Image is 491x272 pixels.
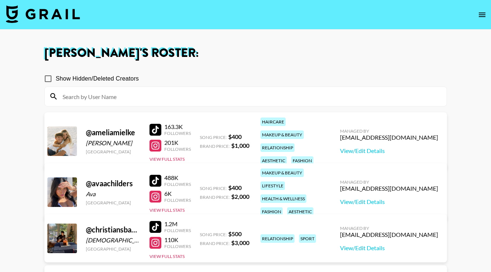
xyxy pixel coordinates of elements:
button: View Full Stats [149,207,185,213]
strong: $ 500 [228,230,242,237]
strong: $ 1,000 [231,142,249,149]
div: aesthetic [287,207,313,216]
div: [GEOGRAPHIC_DATA] [86,246,141,252]
div: [GEOGRAPHIC_DATA] [86,200,141,205]
div: makeup & beauty [260,130,304,139]
strong: $ 400 [228,184,242,191]
a: View/Edit Details [340,198,438,205]
div: 1.2M [164,220,191,228]
div: fashion [291,156,313,165]
span: Song Price: [200,135,227,140]
div: relationship [260,234,295,243]
div: lifestyle [260,181,285,190]
div: @ avaachilders [86,179,141,188]
div: Followers [164,181,191,187]
button: View Full Stats [149,254,185,259]
div: [EMAIL_ADDRESS][DOMAIN_NAME] [340,134,438,141]
div: [DEMOGRAPHIC_DATA][PERSON_NAME] [86,237,141,244]
div: [PERSON_NAME] [86,139,141,147]
div: 163.3K [164,123,191,130]
div: health & wellness [260,194,306,203]
div: sport [299,234,316,243]
div: 6K [164,190,191,197]
div: 110K [164,236,191,244]
div: Followers [164,197,191,203]
div: Followers [164,228,191,233]
button: View Full Stats [149,156,185,162]
strong: $ 400 [228,133,242,140]
a: View/Edit Details [340,147,438,154]
div: Ava [86,190,141,198]
div: makeup & beauty [260,169,304,177]
div: Managed By [340,128,438,134]
span: Brand Price: [200,143,230,149]
a: View/Edit Details [340,244,438,252]
div: [GEOGRAPHIC_DATA] [86,149,141,154]
h1: [PERSON_NAME] 's Roster: [44,47,447,59]
strong: $ 3,000 [231,239,249,246]
img: Grail Talent [6,5,80,23]
span: Song Price: [200,232,227,237]
div: Followers [164,130,191,136]
div: Followers [164,146,191,152]
input: Search by User Name [58,91,442,102]
span: Song Price: [200,186,227,191]
div: @ ameliamielke [86,128,141,137]
div: Managed By [340,225,438,231]
div: [EMAIL_ADDRESS][DOMAIN_NAME] [340,231,438,238]
div: haircare [260,118,286,126]
div: aesthetic [260,156,287,165]
span: Brand Price: [200,194,230,200]
div: relationship [260,143,295,152]
button: open drawer [475,7,490,22]
div: Managed By [340,179,438,185]
div: [EMAIL_ADDRESS][DOMAIN_NAME] [340,185,438,192]
div: 201K [164,139,191,146]
span: Show Hidden/Deleted Creators [56,74,139,83]
div: 488K [164,174,191,181]
div: @ christiansbanned [86,225,141,234]
span: Brand Price: [200,241,230,246]
div: Followers [164,244,191,249]
strong: $ 2,000 [231,193,249,200]
div: fashion [260,207,283,216]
